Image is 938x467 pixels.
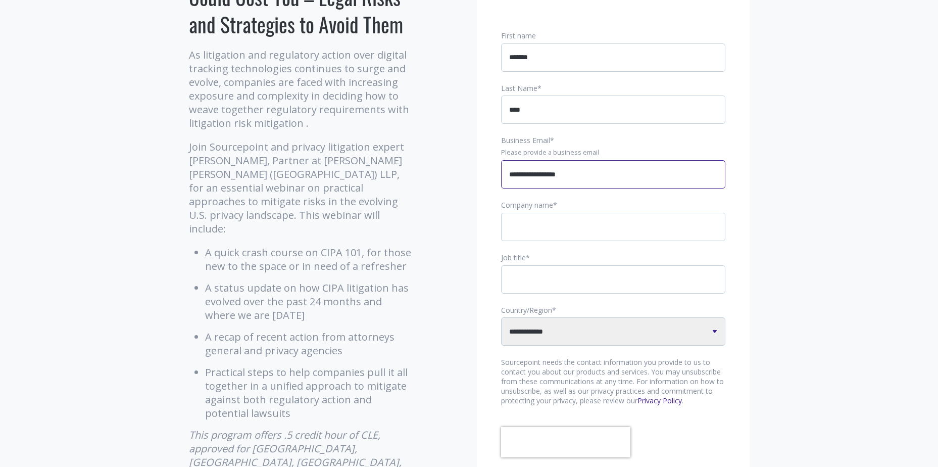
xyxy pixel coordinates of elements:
[205,246,414,273] li: A quick crash course on CIPA 101, for those new to the space or in need of a refresher
[501,253,526,262] span: Job title
[501,200,553,210] span: Company name
[501,358,725,406] p: Sourcepoint needs the contact information you provide to us to contact you about our products and...
[501,305,552,315] span: Country/Region
[189,48,414,130] p: As litigation and regulatory action over digital tracking technologies continues to surge and evo...
[205,281,414,322] li: A status update on how CIPA litigation has evolved over the past 24 months and where we are [DATE]
[501,83,537,93] span: Last Name
[205,330,414,357] li: A recap of recent action from attorneys general and privacy agencies
[501,427,630,457] iframe: reCAPTCHA
[501,135,550,145] span: Business Email
[637,396,682,405] a: Privacy Policy
[189,140,414,236] p: Join Sourcepoint and privacy litigation expert [PERSON_NAME], Partner at [PERSON_NAME] [PERSON_NA...
[501,31,536,40] span: First name
[501,148,725,157] legend: Please provide a business email
[205,365,414,420] li: Practical steps to help companies pull it all together in a unified approach to mitigate against ...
